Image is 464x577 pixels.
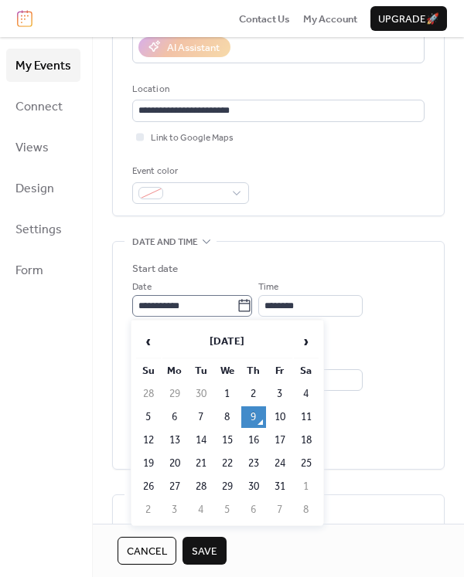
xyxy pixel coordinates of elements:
span: › [295,326,318,357]
a: Form [6,253,80,287]
span: My Events [15,54,71,78]
td: 4 [294,383,319,405]
a: My Account [303,11,357,26]
td: 9 [241,406,266,428]
td: 17 [268,429,292,451]
th: Mo [162,360,187,382]
td: 11 [294,406,319,428]
td: 2 [241,383,266,405]
td: 13 [162,429,187,451]
span: Connect [15,95,63,119]
td: 1 [215,383,240,405]
span: Date and time [132,235,198,250]
td: 30 [189,383,213,405]
td: 8 [294,499,319,521]
th: Fr [268,360,292,382]
td: 29 [162,383,187,405]
th: Th [241,360,266,382]
td: 18 [294,429,319,451]
td: 28 [136,383,161,405]
td: 7 [189,406,213,428]
div: Start date [132,261,178,277]
td: 10 [268,406,292,428]
td: 23 [241,453,266,474]
a: Contact Us [239,11,290,26]
td: 6 [241,499,266,521]
td: 4 [189,499,213,521]
td: 24 [268,453,292,474]
td: 2 [136,499,161,521]
a: My Events [6,49,80,82]
td: 3 [268,383,292,405]
span: Time [258,280,278,295]
td: 20 [162,453,187,474]
div: Location [132,82,421,97]
td: 16 [241,429,266,451]
button: Cancel [118,537,176,565]
td: 27 [162,476,187,497]
td: 14 [189,429,213,451]
td: 25 [294,453,319,474]
a: Views [6,131,80,164]
td: 30 [241,476,266,497]
a: Connect [6,90,80,123]
span: My Account [303,12,357,27]
span: Date [132,280,152,295]
th: Tu [189,360,213,382]
td: 26 [136,476,161,497]
span: Views [15,136,49,160]
td: 19 [136,453,161,474]
a: Settings [6,212,80,246]
td: 22 [215,453,240,474]
span: Cancel [127,544,167,559]
td: 21 [189,453,213,474]
button: Upgrade🚀 [370,6,447,31]
span: Design [15,177,54,201]
span: Form [15,259,43,283]
td: 29 [215,476,240,497]
button: Save [183,537,227,565]
td: 28 [189,476,213,497]
td: 3 [162,499,187,521]
td: 8 [215,406,240,428]
img: logo [17,10,32,27]
td: 12 [136,429,161,451]
td: 31 [268,476,292,497]
td: 7 [268,499,292,521]
td: 6 [162,406,187,428]
th: [DATE] [162,325,292,358]
td: 5 [215,499,240,521]
span: Contact Us [239,12,290,27]
a: Design [6,171,80,205]
span: Settings [15,218,62,242]
td: 5 [136,406,161,428]
span: Save [192,544,217,559]
span: ‹ [137,326,160,357]
td: 1 [294,476,319,497]
span: Upgrade 🚀 [378,12,439,27]
div: Event color [132,164,246,179]
span: Link to Google Maps [151,131,234,146]
td: 15 [215,429,240,451]
th: Su [136,360,161,382]
th: We [215,360,240,382]
th: Sa [294,360,319,382]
